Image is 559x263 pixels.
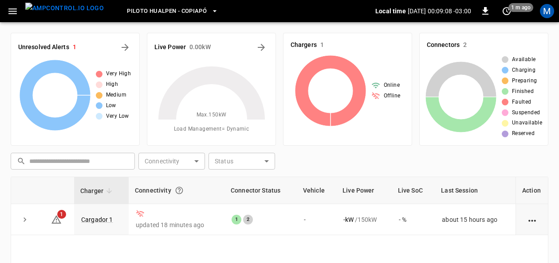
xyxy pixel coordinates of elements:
span: 1 [57,210,66,219]
img: ampcontrol.io logo [25,3,104,14]
a: Cargador 1 [81,216,113,223]
span: Very High [106,70,131,78]
div: action cell options [527,215,538,224]
h6: 1 [320,40,324,50]
p: - kW [343,215,354,224]
h6: 1 [73,43,76,52]
th: Live Power [336,177,392,204]
th: Vehicle [297,177,336,204]
h6: 0.00 kW [189,43,211,52]
td: - % [392,204,435,235]
span: Charging [512,66,535,75]
span: 1 m ago [508,3,533,12]
button: Connection between the charger and our software. [171,182,187,198]
span: Reserved [512,129,535,138]
span: Faulted [512,98,531,107]
button: Piloto Hualpen - Copiapó [123,3,222,20]
button: Energy Overview [254,40,268,54]
span: Finished [512,87,534,96]
span: High [106,80,118,89]
button: All Alerts [118,40,132,54]
span: Suspended [512,108,540,117]
h6: Chargers [291,40,317,50]
td: - [297,204,336,235]
td: about 15 hours ago [435,204,516,235]
h6: 2 [463,40,467,50]
p: [DATE] 00:09:08 -03:00 [408,7,471,15]
th: Action [516,177,548,204]
span: Piloto Hualpen - Copiapó [127,6,207,16]
div: profile-icon [540,4,554,18]
th: Live SoC [392,177,435,204]
p: updated 18 minutes ago [136,220,217,229]
span: Max. 150 kW [197,111,227,120]
span: Offline [384,92,401,101]
span: Medium [106,91,126,100]
span: Preparing [512,77,537,85]
p: Local time [375,7,406,15]
div: Connectivity [135,182,218,198]
span: Online [384,81,400,90]
h6: Connectors [427,40,460,50]
button: expand row [18,213,31,226]
span: Very Low [106,112,129,121]
button: set refresh interval [500,4,514,18]
span: Charger [80,186,115,196]
a: 1 [51,215,62,222]
span: Unavailable [512,119,542,128]
span: Load Management = Dynamic [174,125,249,134]
th: Last Session [435,177,516,204]
span: Available [512,55,536,64]
h6: Unresolved Alerts [18,43,69,52]
h6: Live Power [154,43,186,52]
div: 1 [232,215,241,224]
div: / 150 kW [343,215,385,224]
div: 2 [243,215,253,224]
span: Low [106,101,116,110]
th: Connector Status [224,177,297,204]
